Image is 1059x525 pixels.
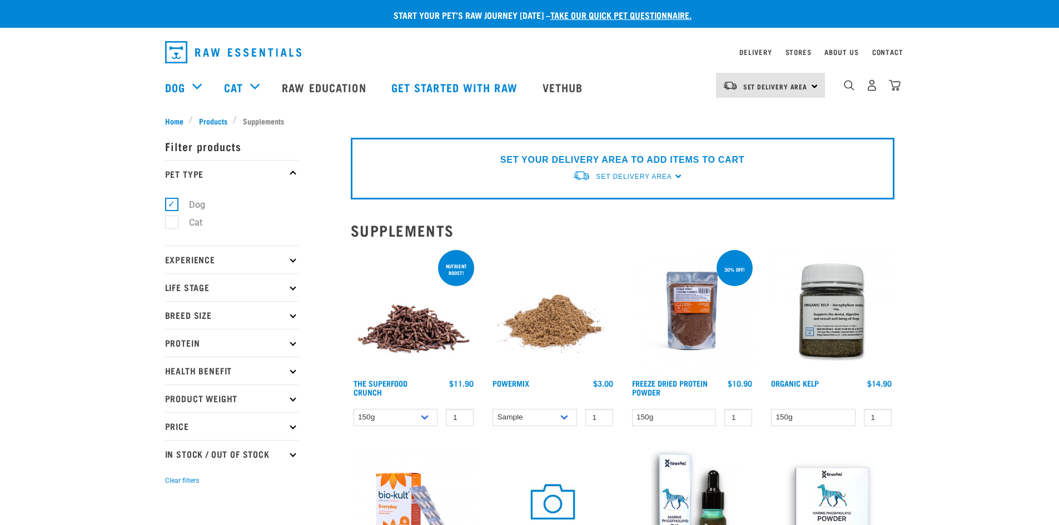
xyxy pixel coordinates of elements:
[165,357,299,384] p: Health Benefit
[872,50,903,54] a: Contact
[723,81,738,91] img: van-moving.png
[446,409,474,426] input: 1
[449,379,474,388] div: $11.90
[271,65,380,109] a: Raw Education
[500,153,744,167] p: SET YOUR DELIVERY AREA TO ADD ITEMS TO CART
[351,248,477,374] img: 1311 Superfood Crunch 01
[531,65,597,109] a: Vethub
[866,79,878,91] img: user.png
[165,273,299,301] p: Life Stage
[573,170,590,182] img: van-moving.png
[743,84,808,88] span: Set Delivery Area
[171,198,210,212] label: Dog
[719,261,750,278] div: 30% off!
[380,65,531,109] a: Get started with Raw
[724,409,752,426] input: 1
[351,222,894,239] h2: Supplements
[728,379,752,388] div: $10.90
[596,173,672,181] span: Set Delivery Area
[224,79,243,96] a: Cat
[165,79,185,96] a: Dog
[771,381,819,385] a: Organic Kelp
[165,246,299,273] p: Experience
[493,381,529,385] a: Powermix
[585,409,613,426] input: 1
[165,115,190,127] a: Home
[156,37,903,68] nav: dropdown navigation
[844,80,854,91] img: home-icon-1@2x.png
[165,476,199,486] button: Clear filters
[632,381,708,394] a: Freeze Dried Protein Powder
[165,301,299,329] p: Breed Size
[629,248,755,374] img: FD Protein Powder
[165,384,299,412] p: Product Weight
[165,115,183,127] span: Home
[165,329,299,357] p: Protein
[593,379,613,388] div: $3.00
[165,412,299,440] p: Price
[165,440,299,468] p: In Stock / Out Of Stock
[550,12,692,17] a: take our quick pet questionnaire.
[867,379,892,388] div: $14.90
[165,115,894,127] nav: breadcrumbs
[193,115,233,127] a: Products
[824,50,858,54] a: About Us
[490,248,616,374] img: Pile Of PowerMix For Pets
[864,409,892,426] input: 1
[165,41,301,63] img: Raw Essentials Logo
[438,258,474,281] div: nutrient boost!
[165,160,299,188] p: Pet Type
[889,79,901,91] img: home-icon@2x.png
[739,50,772,54] a: Delivery
[165,132,299,160] p: Filter products
[354,381,407,394] a: The Superfood Crunch
[199,115,227,127] span: Products
[768,248,894,374] img: 10870
[171,216,207,229] label: Cat
[785,50,812,54] a: Stores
